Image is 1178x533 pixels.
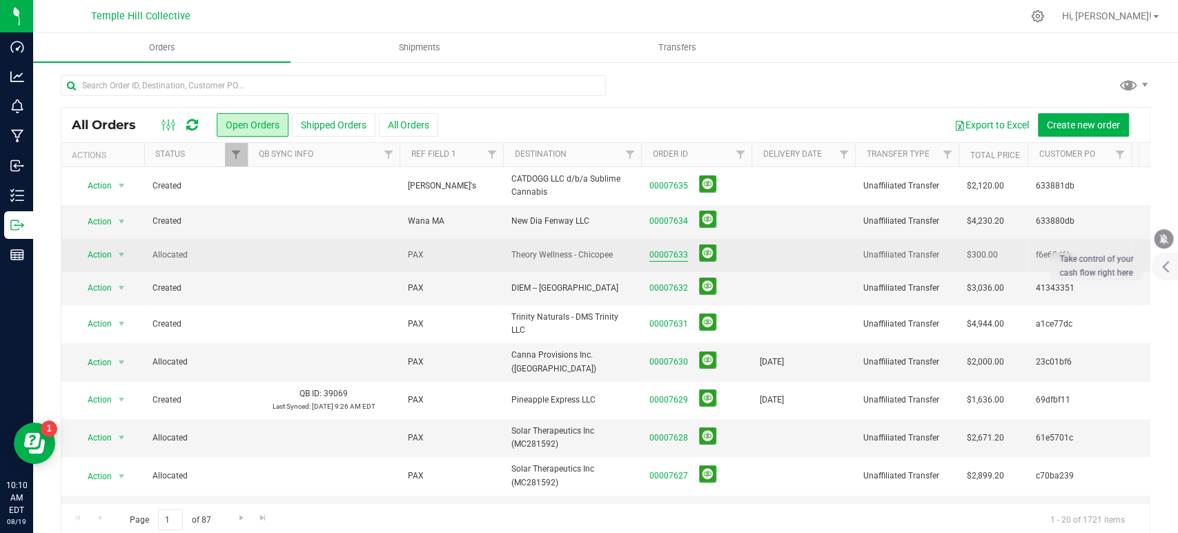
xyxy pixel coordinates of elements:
span: Unaffiliated Transfer [863,215,950,228]
span: $4,230.20 [967,215,1004,228]
span: 69dfbf11 [1036,394,1123,407]
span: Unaffiliated Transfer [863,394,950,407]
a: Filter [377,143,400,166]
button: All Orders [379,113,438,137]
span: Page of 87 [118,509,222,530]
span: 1 - 20 of 1721 items [1039,509,1136,530]
span: DIEM -- [GEOGRAPHIC_DATA] [511,282,633,295]
span: Unaffiliated Transfer [863,282,950,295]
span: c70ba239 [1036,469,1123,483]
a: Destination [514,149,566,159]
span: Action [75,245,112,264]
span: All Orders [72,117,150,133]
div: Actions [72,151,139,160]
span: $3,036.00 [967,282,1004,295]
a: Filter [225,143,248,166]
span: Last Synced: [273,403,311,410]
p: 10:10 AM EDT [6,479,27,516]
span: Unaffiliated Transfer [863,469,950,483]
span: PAX [408,318,424,331]
p: 08/19 [6,516,27,527]
a: Filter [1108,143,1131,166]
span: PAX [408,282,424,295]
span: Action [75,467,112,486]
button: Create new order [1038,113,1129,137]
span: Wana MA [408,215,444,228]
span: Unaffiliated Transfer [863,249,950,262]
button: Shipped Orders [292,113,375,137]
a: Filter [618,143,641,166]
inline-svg: Reports [10,248,24,262]
a: 00007627 [649,469,688,483]
a: QB Sync Info [259,149,313,159]
span: 23c01bf6 [1036,356,1123,369]
span: Created [153,394,239,407]
inline-svg: Monitoring [10,99,24,113]
span: Hi, [PERSON_NAME]! [1062,10,1152,21]
span: Allocated [153,469,239,483]
button: Open Orders [217,113,288,137]
span: Created [153,282,239,295]
span: Shipments [380,41,459,54]
span: 633881db [1036,180,1123,193]
a: 00007635 [649,180,688,193]
input: Search Order ID, Destination, Customer PO... [61,75,606,96]
span: $2,120.00 [967,180,1004,193]
span: Trinity Naturals - DMS Trinity LLC [511,311,633,337]
iframe: Resource center [14,423,55,464]
span: Action [75,314,112,333]
span: PAX [408,469,424,483]
a: Go to the next page [231,509,251,527]
a: Delivery Date [763,149,821,159]
span: Pineapple Express LLC [511,394,633,407]
span: Theory Wellness - Chicopee [511,249,633,262]
span: Create new order [1047,119,1120,130]
a: Shipments [291,33,548,62]
a: Transfers [549,33,806,62]
a: Customer PO [1039,149,1094,159]
span: Solar Therapeutics Inc (MC281592) [511,425,633,451]
a: Order ID [652,149,687,159]
span: Created [153,180,239,193]
span: Unaffiliated Transfer [863,318,950,331]
a: 00007633 [649,249,688,262]
a: Transfer Type [866,149,929,159]
span: select [113,467,130,486]
span: select [113,278,130,298]
inline-svg: Outbound [10,218,24,232]
span: select [113,390,130,409]
span: CATDOGG LLC d/b/a Sublime Cannabis [511,173,633,199]
span: Temple Hill Collective [91,10,190,22]
span: Action [75,278,112,298]
a: 00007629 [649,394,688,407]
span: New Dia Fenway LLC [511,215,633,228]
a: Orders [33,33,291,62]
span: PAX [408,249,424,262]
div: Manage settings [1029,10,1046,23]
span: Action [75,428,112,447]
a: Filter [832,143,855,166]
a: Total Price [970,151,1019,160]
inline-svg: Manufacturing [10,129,24,143]
span: Unaffiliated Transfer [863,180,950,193]
span: 61e5701c [1036,432,1123,445]
a: Status [155,149,185,159]
span: [DATE] [760,394,784,407]
span: [DATE] 9:26 AM EDT [312,403,375,410]
span: select [113,428,130,447]
a: Filter [480,143,503,166]
span: $2,000.00 [967,356,1004,369]
span: select [113,176,130,195]
span: Allocated [153,249,239,262]
inline-svg: Inbound [10,159,24,173]
a: Go to the last page [253,509,273,527]
span: [DATE] [760,356,784,369]
span: select [113,314,130,333]
a: Ref Field 1 [411,149,455,159]
a: 00007628 [649,432,688,445]
a: Filter [936,143,959,166]
span: Orders [130,41,194,54]
a: 00007631 [649,318,688,331]
span: $4,944.00 [967,318,1004,331]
